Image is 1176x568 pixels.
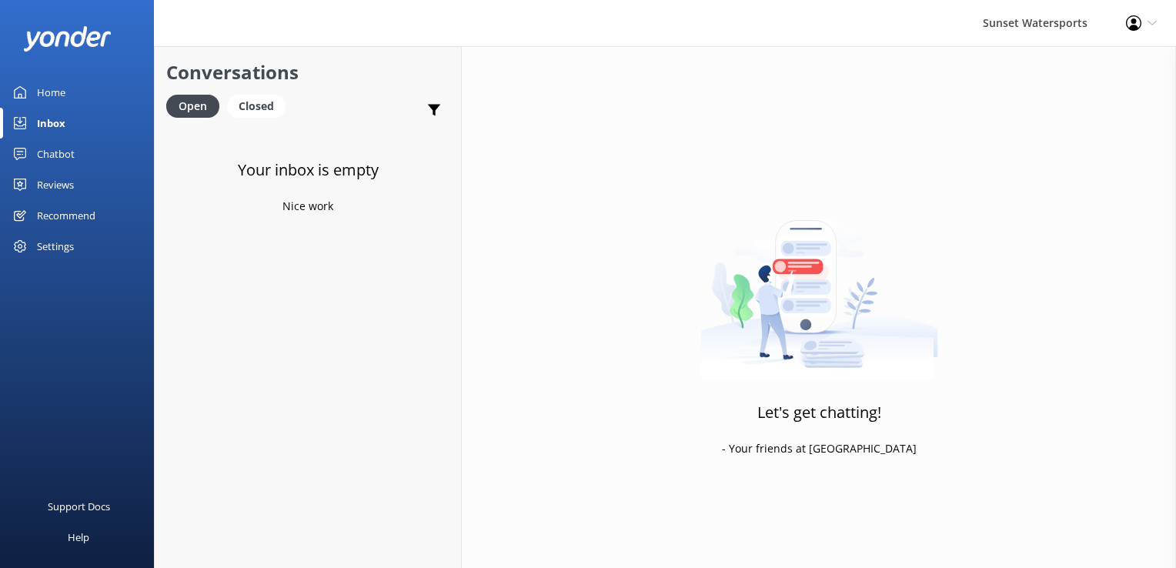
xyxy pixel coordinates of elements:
div: Open [166,95,219,118]
div: Home [37,77,65,108]
p: Nice work [282,198,333,215]
p: - Your friends at [GEOGRAPHIC_DATA] [722,440,917,457]
img: artwork of a man stealing a conversation from at giant smartphone [700,188,938,380]
div: Support Docs [48,491,110,522]
div: Settings [37,231,74,262]
div: Recommend [37,200,95,231]
div: Inbox [37,108,65,139]
a: Closed [227,97,293,114]
h3: Let's get chatting! [757,400,881,425]
div: Help [68,522,89,553]
h3: Your inbox is empty [238,158,379,182]
img: yonder-white-logo.png [23,26,112,52]
div: Chatbot [37,139,75,169]
h2: Conversations [166,58,449,87]
div: Closed [227,95,286,118]
div: Reviews [37,169,74,200]
a: Open [166,97,227,114]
